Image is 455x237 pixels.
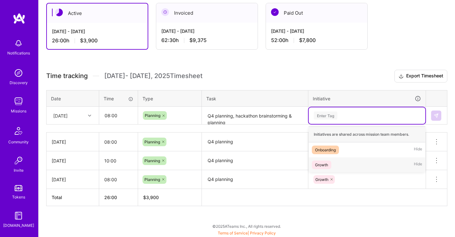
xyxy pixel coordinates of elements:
[47,189,99,206] th: Total
[202,171,307,188] textarea: Q4 planning
[12,154,25,167] img: Invite
[144,158,160,163] span: Planning
[12,37,25,50] img: bell
[80,37,98,44] span: $3,900
[161,28,253,34] div: [DATE] - [DATE]
[104,95,133,102] div: Time
[10,79,28,86] div: Discovery
[55,9,63,16] img: Active
[218,231,276,235] span: |
[156,3,258,23] div: Invoiced
[266,3,367,23] div: Paid Out
[314,111,337,120] div: Enter Tag
[99,107,137,124] input: HH:MM
[12,194,25,200] div: Tokens
[414,161,422,169] span: Hide
[99,189,138,206] th: 26:00
[202,133,307,151] textarea: Q4 planning
[52,139,94,145] div: [DATE]
[12,209,25,222] img: guide book
[52,176,94,183] div: [DATE]
[315,177,328,182] span: Growth
[202,152,307,169] textarea: Q4 planning
[161,37,253,44] div: 62:30 h
[53,112,68,119] div: [DATE]
[189,37,207,44] span: $9,375
[15,185,22,191] img: tokens
[38,218,455,234] div: © 2025 ATeams Inc., All rights reserved.
[47,4,148,23] div: Active
[309,126,425,142] div: Initiatives are shared across mission team members.
[315,147,336,153] div: Onboarding
[414,146,422,154] span: Hide
[144,140,160,144] span: Planning
[13,13,26,24] img: logo
[8,139,29,145] div: Community
[12,67,25,79] img: discovery
[399,73,404,80] i: icon Download
[138,90,202,107] th: Type
[434,113,439,118] img: Submit
[3,222,34,229] div: [DOMAIN_NAME]
[99,171,138,188] input: HH:MM
[11,108,26,114] div: Missions
[104,72,202,80] span: [DATE] - [DATE] , 2025 Timesheet
[12,95,25,108] img: teamwork
[202,107,307,124] textarea: Q4 planning, hackathon brainstorming & planning
[315,162,328,168] div: Growth
[144,177,160,182] span: Planning
[250,231,276,235] a: Privacy Policy
[99,152,138,169] input: HH:MM
[299,37,316,44] span: $7,800
[11,123,26,139] img: Community
[161,8,169,16] img: Invoiced
[145,113,160,118] span: Planning
[99,133,138,150] input: HH:MM
[202,90,308,107] th: Task
[394,70,447,83] button: Export Timesheet
[271,37,362,44] div: 52:00 h
[7,50,30,56] div: Notifications
[52,157,94,164] div: [DATE]
[218,231,248,235] a: Terms of Service
[52,37,143,44] div: 26:00 h
[271,28,362,34] div: [DATE] - [DATE]
[14,167,24,174] div: Invite
[313,95,421,102] div: Initiative
[143,195,159,200] span: $ 3,900
[271,8,279,16] img: Paid Out
[52,28,143,35] div: [DATE] - [DATE]
[47,90,99,107] th: Date
[46,72,88,80] span: Time tracking
[88,114,91,117] i: icon Chevron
